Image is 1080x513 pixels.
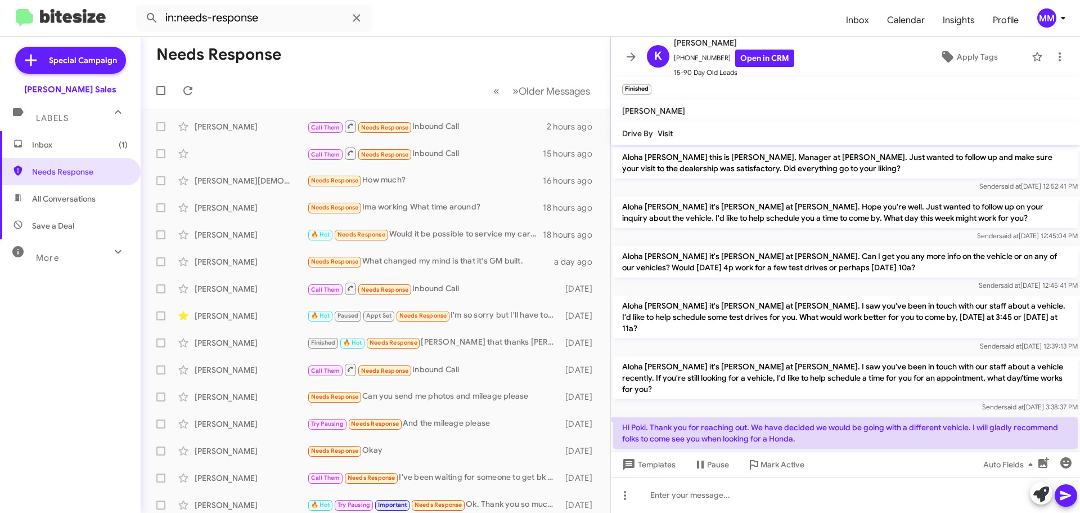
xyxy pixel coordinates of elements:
[543,229,601,240] div: 18 hours ago
[658,128,673,139] span: Visit
[560,472,601,484] div: [DATE]
[307,174,543,187] div: How much?
[560,310,601,322] div: [DATE]
[1028,8,1068,28] button: MM
[337,501,370,508] span: Try Pausing
[707,454,729,475] span: Pause
[195,202,307,213] div: [PERSON_NAME]
[32,193,96,204] span: All Conversations
[560,283,601,295] div: [DATE]
[911,47,1026,67] button: Apply Tags
[311,258,359,265] span: Needs Response
[15,47,126,74] a: Special Campaign
[613,356,1078,399] p: Aloha [PERSON_NAME] it's [PERSON_NAME] at [PERSON_NAME]. I saw you've been in touch with our staf...
[311,286,340,293] span: Call Them
[307,146,543,160] div: Inbound Call
[311,474,340,481] span: Call Them
[999,231,1019,240] span: said at
[32,166,128,177] span: Needs Response
[361,367,409,374] span: Needs Response
[415,501,462,508] span: Needs Response
[337,312,358,319] span: Paused
[307,471,560,484] div: I've been waiting for someone to get bk to me but know even call
[307,282,560,296] div: Inbound Call
[307,417,560,430] div: And the mileage please
[378,501,407,508] span: Important
[311,231,330,238] span: 🔥 Hot
[32,139,128,150] span: Inbox
[36,113,69,123] span: Labels
[307,363,560,377] div: Inbound Call
[311,339,336,346] span: Finished
[519,85,590,97] span: Older Messages
[934,4,984,37] span: Insights
[738,454,813,475] button: Mark Active
[361,286,409,293] span: Needs Response
[195,121,307,132] div: [PERSON_NAME]
[622,106,685,116] span: [PERSON_NAME]
[337,231,385,238] span: Needs Response
[195,256,307,267] div: [PERSON_NAME]
[613,197,1078,228] p: Aloha [PERSON_NAME] it's [PERSON_NAME] at [PERSON_NAME]. Hope you're well. Just wanted to follow ...
[487,79,506,102] button: Previous
[554,256,601,267] div: a day ago
[560,445,601,457] div: [DATE]
[311,312,330,319] span: 🔥 Hot
[974,454,1046,475] button: Auto Fields
[735,50,794,67] a: Open in CRM
[837,4,878,37] a: Inbox
[487,79,597,102] nav: Page navigation example
[311,393,359,400] span: Needs Response
[622,84,651,95] small: Finished
[1004,403,1024,411] span: said at
[361,151,409,158] span: Needs Response
[506,79,597,102] button: Next
[195,418,307,430] div: [PERSON_NAME]
[1001,182,1021,190] span: said at
[512,84,519,98] span: »
[195,337,307,349] div: [PERSON_NAME]
[307,444,560,457] div: Okay
[613,147,1078,179] p: Aloha [PERSON_NAME] this is [PERSON_NAME], Manager at [PERSON_NAME]. Just wanted to follow up and...
[984,4,1028,37] a: Profile
[685,454,738,475] button: Pause
[983,454,1037,475] span: Auto Fields
[311,367,340,374] span: Call Them
[351,420,399,427] span: Needs Response
[307,498,560,511] div: Ok. Thank you so much!
[979,281,1078,289] span: Sender [DATE] 12:45:41 PM
[399,312,447,319] span: Needs Response
[674,36,794,50] span: [PERSON_NAME]
[136,5,372,32] input: Search
[543,148,601,159] div: 15 hours ago
[24,84,116,95] div: [PERSON_NAME] Sales
[878,4,934,37] a: Calendar
[674,50,794,67] span: [PHONE_NUMBER]
[977,231,1078,240] span: Sender [DATE] 12:45:04 PM
[493,84,499,98] span: «
[311,420,344,427] span: Try Pausing
[560,337,601,349] div: [DATE]
[195,364,307,376] div: [PERSON_NAME]
[307,255,554,268] div: What changed my mind is that it's GM built.
[620,454,676,475] span: Templates
[361,124,409,131] span: Needs Response
[36,253,59,263] span: More
[611,454,685,475] button: Templates
[613,296,1078,338] p: Aloha [PERSON_NAME] it's [PERSON_NAME] at [PERSON_NAME]. I saw you've been in touch with our staf...
[195,283,307,295] div: [PERSON_NAME]
[32,220,74,231] span: Save a Deal
[343,339,362,346] span: 🔥 Hot
[311,204,359,211] span: Needs Response
[1001,281,1020,289] span: said at
[195,229,307,240] div: [PERSON_NAME]
[195,472,307,484] div: [PERSON_NAME]
[195,310,307,322] div: [PERSON_NAME]
[370,339,417,346] span: Needs Response
[560,418,601,430] div: [DATE]
[760,454,804,475] span: Mark Active
[195,499,307,511] div: [PERSON_NAME]
[307,228,543,241] div: Would it be possible to service my car while I'm there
